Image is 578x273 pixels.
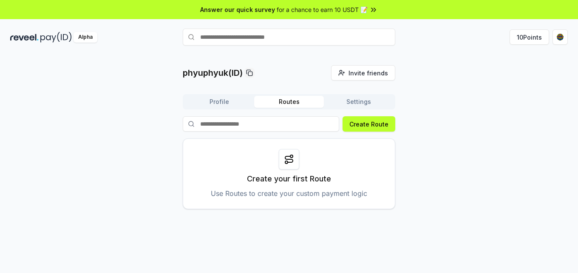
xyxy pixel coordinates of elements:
p: phyuphyuk(ID) [183,67,243,79]
p: Use Routes to create your custom payment logic [211,188,367,198]
span: Answer our quick survey [200,5,275,14]
button: 10Points [510,29,549,45]
div: Alpha [74,32,97,43]
img: reveel_dark [10,32,39,43]
span: Invite friends [348,69,388,78]
span: for a chance to earn 10 USDT 📝 [277,5,368,14]
button: Routes [254,96,324,108]
img: pay_id [40,32,72,43]
button: Profile [184,96,254,108]
button: Invite friends [331,65,395,80]
button: Settings [324,96,394,108]
p: Create your first Route [247,173,331,185]
button: Create Route [343,116,395,132]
